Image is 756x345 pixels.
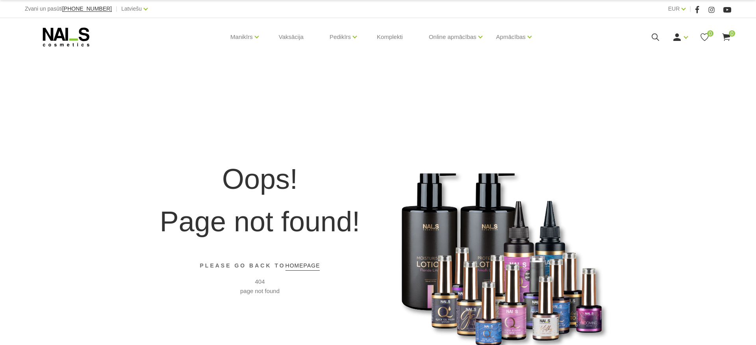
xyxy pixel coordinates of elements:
[700,32,710,42] a: 0
[285,261,320,271] a: homepage
[330,21,351,53] a: Pedikīrs
[222,159,298,199] h1: Oops!
[62,6,112,12] a: [PHONE_NUMBER]
[160,202,360,241] h1: Page not found!
[496,21,526,53] a: Apmācības
[116,4,117,14] span: |
[668,4,680,13] a: EUR
[729,30,735,37] span: 0
[121,4,142,13] a: Latviešu
[240,286,280,296] span: page not found
[255,277,265,286] span: 404
[230,21,253,53] a: Manikīrs
[272,18,310,56] a: Vaksācija
[707,30,713,37] span: 0
[429,21,476,53] a: Online apmācības
[371,18,409,56] a: Komplekti
[689,4,691,14] span: |
[200,261,320,271] p: PLEASE GO BACK TO
[25,4,112,14] div: Zvani un pasūti
[721,32,731,42] a: 0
